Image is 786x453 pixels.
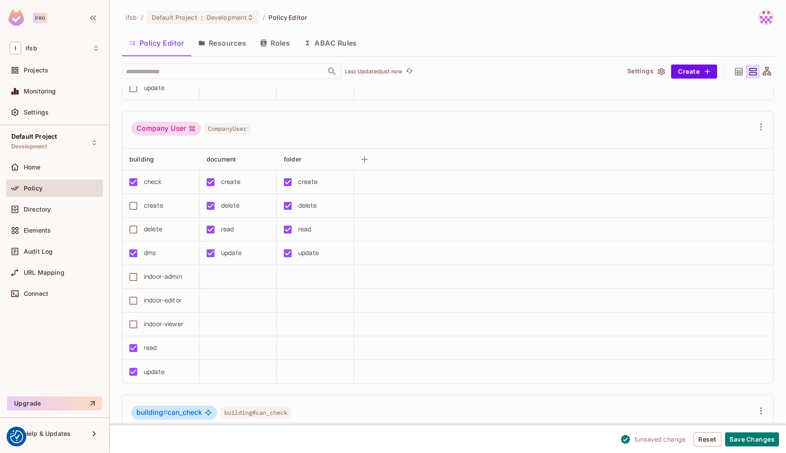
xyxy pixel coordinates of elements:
[253,32,297,54] button: Roles
[144,177,161,187] div: check
[671,65,717,79] button: Create
[8,10,24,26] img: SReyMgAAAABJRU5ErkJggg==
[125,13,137,22] span: the active workspace
[345,68,402,75] p: Last Updated just now
[200,14,204,21] span: :
[207,13,247,22] span: Development
[297,32,364,54] button: ABAC Rules
[144,343,157,352] div: read
[144,248,156,258] div: dms
[144,295,182,305] div: indoor-editor
[404,66,414,77] button: refresh
[11,133,57,140] span: Default Project
[298,201,317,210] div: delete
[144,367,164,377] div: update
[163,408,168,417] span: #
[268,13,307,22] span: Policy Editor
[221,407,291,418] span: building#can_check
[207,155,236,163] span: document
[725,432,779,446] button: Save Changes
[10,42,21,54] span: I
[24,430,71,437] span: Help & Updates
[402,66,414,77] span: Refresh is not available in edit mode.
[152,13,197,22] span: Default Project
[136,408,168,417] span: building
[204,123,250,134] span: CompanyUser
[131,122,201,136] div: Company User
[24,248,53,255] span: Audit Log
[221,224,234,234] div: read
[11,143,47,150] span: Development
[10,430,23,443] button: Consent Preferences
[298,224,311,234] div: read
[25,45,37,52] span: Workspace: ifsb
[624,65,668,79] button: Settings
[221,248,242,258] div: update
[221,201,239,210] div: delete
[144,319,183,329] div: indoor-viewer
[221,177,240,187] div: create
[634,435,686,444] span: 1 unsaved change
[24,164,41,171] span: Home
[406,67,413,76] span: refresh
[144,224,162,234] div: delete
[326,65,338,78] button: Open
[693,432,722,446] button: Reset
[263,13,265,22] li: /
[284,155,301,163] span: folder
[24,67,48,74] span: Projects
[24,227,51,234] span: Elements
[129,155,154,163] span: building
[33,13,47,23] div: Pro
[136,408,202,417] span: can_check
[24,269,64,276] span: URL Mapping
[298,177,318,187] div: create
[24,109,49,116] span: Settings
[759,10,773,25] img: Artur IFSB
[24,290,48,297] span: Connect
[298,248,319,258] div: update
[141,13,143,22] li: /
[144,201,163,210] div: create
[10,430,23,443] img: Revisit consent button
[144,272,182,281] div: indoor-admin
[7,396,102,410] button: Upgrade
[24,206,51,213] span: Directory
[24,88,56,95] span: Monitoring
[191,32,253,54] button: Resources
[122,32,191,54] button: Policy Editor
[144,83,164,93] div: update
[24,185,43,192] span: Policy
